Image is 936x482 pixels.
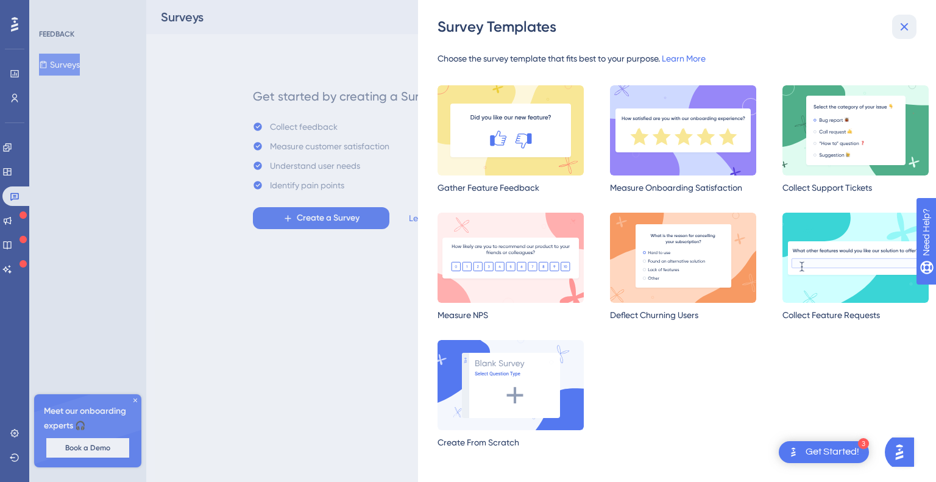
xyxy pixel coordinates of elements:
div: Collect Feature Requests [782,308,929,322]
div: Gather Feature Feedback [438,180,584,195]
span: Choose the survey template that fits best to your purpose. [438,54,660,63]
img: gatherFeedback [438,85,584,175]
img: launcher-image-alternative-text [786,445,801,459]
div: Collect Support Tickets [782,180,929,195]
div: Get Started! [806,445,859,459]
img: satisfaction [610,85,756,175]
div: Deflect Churning Users [610,308,756,322]
iframe: UserGuiding AI Assistant Launcher [885,434,921,470]
a: Learn More [662,54,706,63]
img: multipleChoice [782,85,929,175]
img: deflectChurning [610,213,756,303]
div: Open Get Started! checklist, remaining modules: 3 [779,441,869,463]
div: 3 [858,438,869,449]
div: Measure NPS [438,308,584,322]
img: nps [438,213,584,303]
span: Need Help? [29,3,76,18]
div: Measure Onboarding Satisfaction [610,180,756,195]
img: requestFeature [782,213,929,303]
img: createScratch [438,340,584,430]
div: Create From Scratch [438,435,584,450]
div: Survey Templates [438,17,919,37]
